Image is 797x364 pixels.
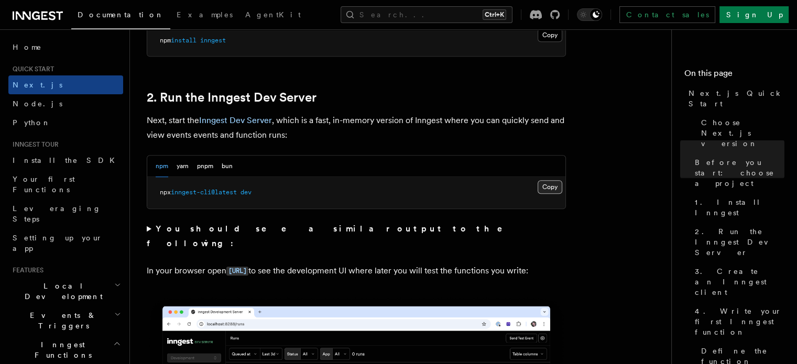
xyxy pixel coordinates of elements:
a: [URL] [226,266,248,275]
a: AgentKit [239,3,307,28]
span: inngest [200,37,226,44]
a: Next.js [8,75,123,94]
button: Search...Ctrl+K [341,6,512,23]
button: Events & Triggers [8,306,123,335]
button: bun [222,156,233,177]
span: install [171,37,196,44]
a: 2. Run the Inngest Dev Server [691,222,784,262]
a: Inngest Dev Server [199,115,272,125]
h4: On this page [684,67,784,84]
button: Local Development [8,277,123,306]
span: Examples [177,10,233,19]
span: Install the SDK [13,156,121,164]
span: Documentation [78,10,164,19]
span: Python [13,118,51,127]
button: pnpm [197,156,213,177]
span: Setting up your app [13,234,103,252]
a: Setting up your app [8,228,123,258]
kbd: Ctrl+K [483,9,506,20]
span: Next.js Quick Start [689,88,784,109]
a: Before you start: choose a project [691,153,784,193]
a: Your first Functions [8,170,123,199]
a: 3. Create an Inngest client [691,262,784,302]
span: Inngest tour [8,140,59,149]
span: Node.js [13,100,62,108]
span: npm [160,37,171,44]
code: [URL] [226,267,248,275]
span: Choose Next.js version [701,117,784,149]
p: Next, start the , which is a fast, in-memory version of Inngest where you can quickly send and vi... [147,113,566,142]
button: Copy [538,180,562,194]
span: Next.js [13,81,62,89]
button: yarn [177,156,189,177]
span: Before you start: choose a project [695,157,784,189]
a: 1. Install Inngest [691,193,784,222]
span: Features [8,266,43,274]
span: Your first Functions [13,175,75,194]
a: Home [8,38,123,57]
a: 4. Write your first Inngest function [691,302,784,341]
span: Quick start [8,65,54,73]
span: Inngest Functions [8,339,113,360]
span: Events & Triggers [8,310,114,331]
strong: You should see a similar output to the following: [147,224,517,248]
a: Examples [170,3,239,28]
a: Sign Up [719,6,789,23]
button: Copy [538,28,562,42]
a: Documentation [71,3,170,29]
a: Python [8,113,123,132]
span: AgentKit [245,10,301,19]
p: In your browser open to see the development UI where later you will test the functions you write: [147,263,566,279]
span: inngest-cli@latest [171,189,237,196]
span: Home [13,42,42,52]
a: 2. Run the Inngest Dev Server [147,90,316,105]
a: Install the SDK [8,151,123,170]
span: 3. Create an Inngest client [695,266,784,297]
summary: You should see a similar output to the following: [147,222,566,251]
button: Toggle dark mode [577,8,602,21]
button: npm [156,156,168,177]
a: Next.js Quick Start [684,84,784,113]
a: Choose Next.js version [697,113,784,153]
span: 4. Write your first Inngest function [695,306,784,337]
span: 2. Run the Inngest Dev Server [695,226,784,258]
span: 1. Install Inngest [695,197,784,218]
span: dev [241,189,252,196]
span: Leveraging Steps [13,204,101,223]
a: Leveraging Steps [8,199,123,228]
a: Contact sales [619,6,715,23]
span: Local Development [8,281,114,302]
span: npx [160,189,171,196]
a: Node.js [8,94,123,113]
